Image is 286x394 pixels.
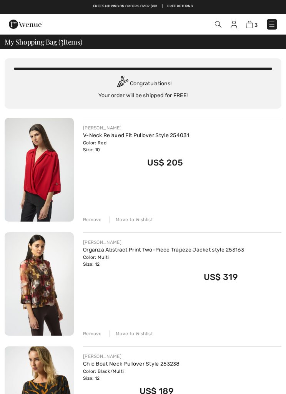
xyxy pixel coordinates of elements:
a: 3 [246,20,258,28]
div: Remove [83,330,102,337]
div: Color: Black/Multi Size: 12 [83,368,180,382]
img: My Info [231,21,237,28]
div: Color: Red Size: 10 [83,139,189,153]
a: Organza Abstract Print Two-Piece Trapeze Jacket style 253163 [83,247,244,253]
img: Shopping Bag [246,21,253,28]
div: Move to Wishlist [109,330,153,337]
img: Organza Abstract Print Two-Piece Trapeze Jacket style 253163 [5,232,74,336]
img: 1ère Avenue [9,17,42,32]
a: 1ère Avenue [9,21,42,27]
img: Menu [268,20,276,28]
a: Chic Boat Neck Pullover Style 253238 [83,361,180,367]
div: [PERSON_NAME] [83,239,244,246]
div: [PERSON_NAME] [83,353,180,360]
div: Remove [83,216,102,223]
a: Free shipping on orders over $99 [93,4,157,9]
img: Search [215,21,221,28]
a: Free Returns [167,4,193,9]
a: V-Neck Relaxed Fit Pullover Style 254031 [83,132,189,139]
span: My Shopping Bag ( Items) [5,38,82,45]
div: [PERSON_NAME] [83,124,189,131]
div: Color: Multi Size: 12 [83,254,244,268]
img: V-Neck Relaxed Fit Pullover Style 254031 [5,118,74,222]
span: US$ 319 [204,272,238,282]
span: 3 [60,37,63,46]
img: Congratulation2.svg [115,76,130,91]
div: Move to Wishlist [109,216,153,223]
div: Congratulations! Your order will be shipped for FREE! [14,76,272,99]
span: 3 [254,22,258,28]
span: US$ 205 [147,157,183,168]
